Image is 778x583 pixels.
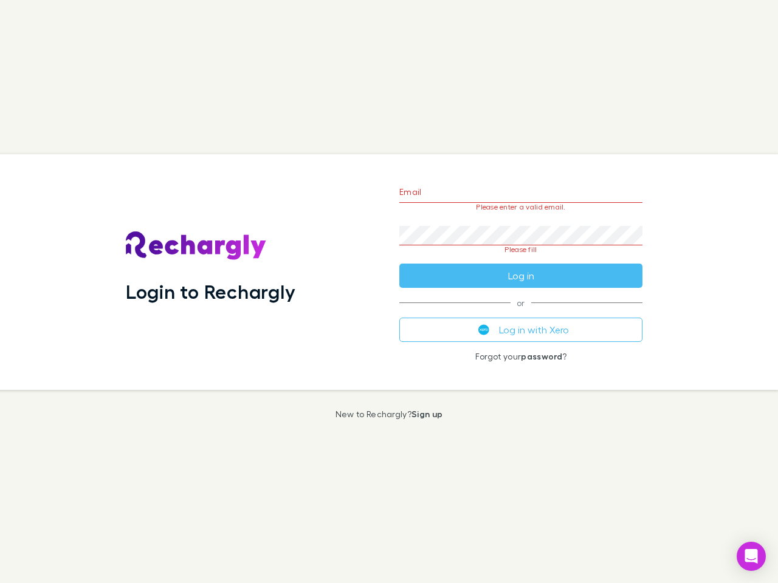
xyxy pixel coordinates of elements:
p: Forgot your ? [399,352,642,361]
p: New to Rechargly? [336,409,443,419]
a: password [521,351,562,361]
img: Rechargly's Logo [126,231,267,261]
h1: Login to Rechargly [126,280,295,303]
div: Open Intercom Messenger [737,542,766,571]
a: Sign up [411,409,442,419]
img: Xero's logo [478,324,489,335]
button: Log in [399,264,642,288]
button: Log in with Xero [399,318,642,342]
p: Please fill [399,245,642,254]
p: Please enter a valid email. [399,203,642,211]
